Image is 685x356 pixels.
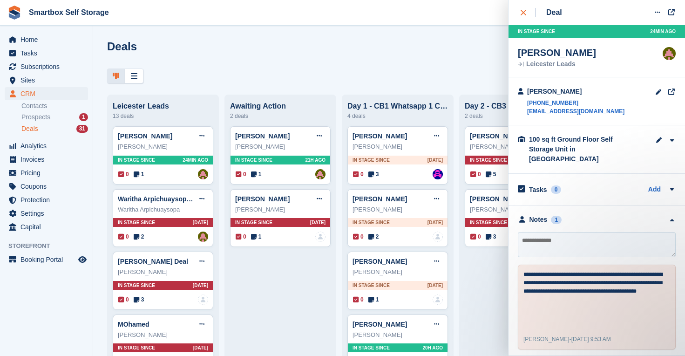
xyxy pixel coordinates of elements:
[368,170,379,178] span: 3
[353,267,443,277] div: [PERSON_NAME]
[353,330,443,340] div: [PERSON_NAME]
[353,258,407,265] a: [PERSON_NAME]
[465,102,565,110] div: Day 2 - CB3 WA/Email 1
[433,232,443,242] img: deal-assignee-blank
[353,205,443,214] div: [PERSON_NAME]
[353,233,364,241] span: 0
[20,207,76,220] span: Settings
[20,193,76,206] span: Protection
[20,166,76,179] span: Pricing
[21,112,88,122] a: Prospects 1
[470,142,560,151] div: [PERSON_NAME]
[433,294,443,305] a: deal-assignee-blank
[134,295,144,304] span: 3
[5,193,88,206] a: menu
[8,241,93,251] span: Storefront
[118,170,129,178] span: 0
[368,295,379,304] span: 1
[118,344,155,351] span: In stage since
[546,7,562,18] div: Deal
[5,180,88,193] a: menu
[113,110,213,122] div: 13 deals
[20,87,76,100] span: CRM
[20,47,76,60] span: Tasks
[118,295,129,304] span: 0
[523,336,570,342] span: [PERSON_NAME]
[20,139,76,152] span: Analytics
[518,47,596,58] div: [PERSON_NAME]
[118,157,155,164] span: In stage since
[198,169,208,179] a: Alex Selenitsas
[470,233,481,241] span: 0
[486,170,496,178] span: 5
[5,74,88,87] a: menu
[193,282,208,289] span: [DATE]
[251,170,262,178] span: 1
[5,166,88,179] a: menu
[353,321,407,328] a: [PERSON_NAME]
[315,169,326,179] a: Alex Selenitsas
[353,295,364,304] span: 0
[113,102,213,110] div: Leicester Leads
[315,232,326,242] img: deal-assignee-blank
[551,216,562,224] div: 1
[198,232,208,242] img: Alex Selenitsas
[107,40,137,53] h1: Deals
[353,132,407,140] a: [PERSON_NAME]
[523,335,611,343] div: -
[21,102,88,110] a: Contacts
[5,33,88,46] a: menu
[134,233,144,241] span: 2
[20,74,76,87] span: Sites
[118,142,208,151] div: [PERSON_NAME]
[7,6,21,20] img: stora-icon-8386f47178a22dfd0bd8f6a31ec36ba5ce8667c1dd55bd0f319d3a0aa187defe.svg
[235,205,326,214] div: [PERSON_NAME]
[236,170,246,178] span: 0
[427,157,443,164] span: [DATE]
[5,139,88,152] a: menu
[118,282,155,289] span: In stage since
[20,220,76,233] span: Capital
[551,185,562,194] div: 0
[529,185,547,194] h2: Tasks
[134,170,144,178] span: 1
[235,157,272,164] span: In stage since
[663,47,676,60] img: Alex Selenitsas
[427,282,443,289] span: [DATE]
[251,233,262,241] span: 1
[5,47,88,60] a: menu
[20,153,76,166] span: Invoices
[193,219,208,226] span: [DATE]
[353,344,390,351] span: In stage since
[118,132,172,140] a: [PERSON_NAME]
[470,195,524,203] a: [PERSON_NAME]
[20,180,76,193] span: Coupons
[648,185,661,195] a: Add
[118,321,149,328] a: MOhamed
[198,294,208,305] a: deal-assignee-blank
[118,219,155,226] span: In stage since
[527,99,624,107] a: [PHONE_NUMBER]
[236,233,246,241] span: 0
[20,253,76,266] span: Booking Portal
[183,157,208,164] span: 24MIN AGO
[353,170,364,178] span: 0
[470,132,660,140] a: [PERSON_NAME] ([EMAIL_ADDRESS][DOMAIN_NAME]) Deal
[193,344,208,351] span: [DATE]
[5,207,88,220] a: menu
[529,215,548,225] div: Notes
[529,135,622,164] div: 100 sq ft Ground Floor Self Storage Unit in [GEOGRAPHIC_DATA]
[230,102,331,110] div: Awaiting Action
[118,267,208,277] div: [PERSON_NAME]
[433,169,443,179] img: Sam Austin
[422,344,443,351] span: 20H AGO
[118,233,129,241] span: 0
[21,124,88,134] a: Deals 31
[230,110,331,122] div: 2 deals
[650,28,676,35] span: 24MIN AGO
[235,142,326,151] div: [PERSON_NAME]
[527,107,624,116] a: [EMAIL_ADDRESS][DOMAIN_NAME]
